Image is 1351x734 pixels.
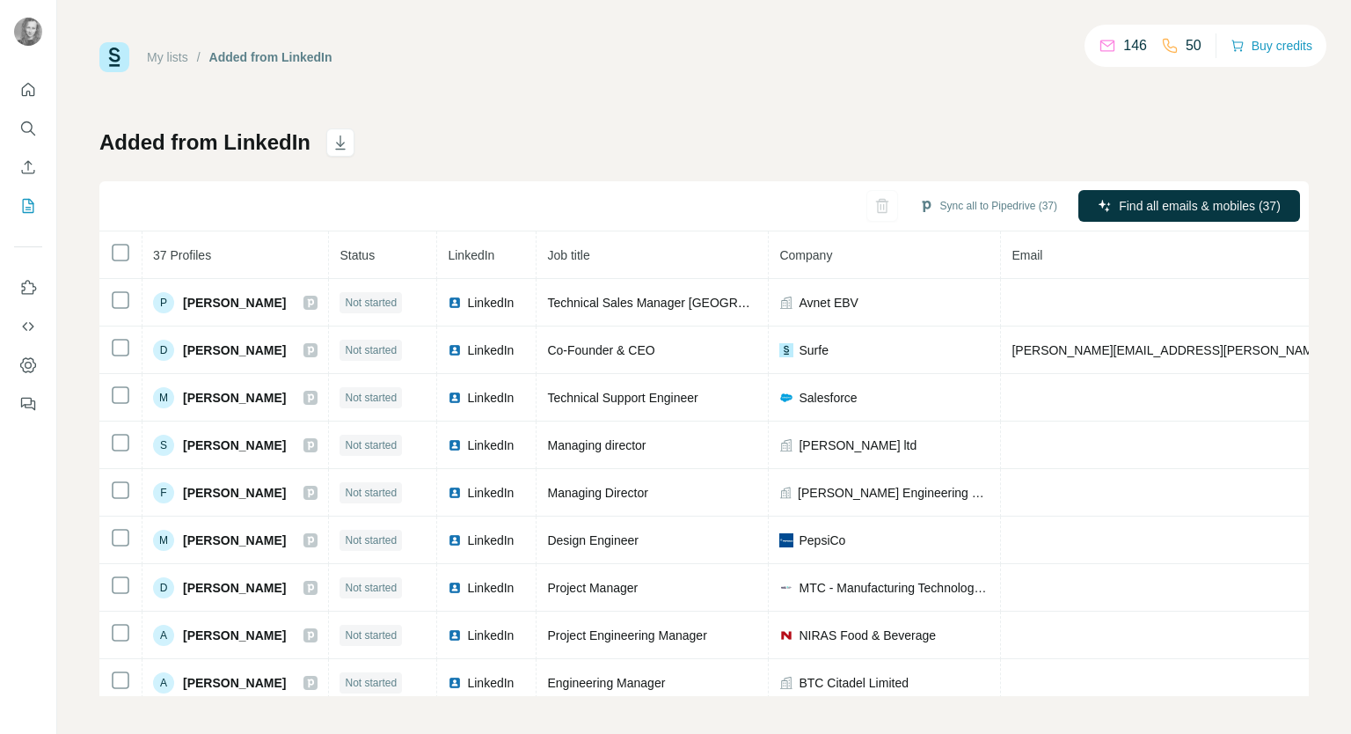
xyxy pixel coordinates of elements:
span: [PERSON_NAME] [183,437,286,454]
button: Use Surfe on LinkedIn [14,272,42,304]
span: Engineering Manager [547,676,665,690]
span: BTC Citadel Limited [799,674,909,692]
span: Technical Support Engineer [547,391,697,405]
img: Avatar [14,18,42,46]
div: A [153,672,174,694]
img: LinkedIn logo [448,296,462,310]
span: Avnet EBV [799,294,858,312]
div: A [153,625,174,646]
span: [PERSON_NAME] [183,341,286,359]
div: F [153,482,174,503]
img: company-logo [779,584,793,591]
span: LinkedIn [467,627,514,644]
p: 50 [1186,35,1201,56]
span: 37 Profiles [153,248,211,262]
span: Not started [345,485,397,501]
div: P [153,292,174,313]
span: Co-Founder & CEO [547,343,654,357]
span: NIRAS Food & Beverage [799,627,936,644]
span: Project Engineering Manager [547,628,706,642]
span: Email [1011,248,1042,262]
button: Quick start [14,74,42,106]
span: PepsiCo [799,532,845,549]
img: company-logo [779,391,793,405]
span: [PERSON_NAME] [183,579,286,597]
img: LinkedIn logo [448,438,462,452]
img: LinkedIn logo [448,676,462,690]
span: Salesforce [799,389,857,407]
span: LinkedIn [467,341,514,359]
a: My lists [147,50,188,64]
div: D [153,577,174,598]
span: Technical Sales Manager [GEOGRAPHIC_DATA] [547,296,816,310]
button: Sync all to Pipedrive (37) [907,193,1070,219]
span: Project Manager [547,581,638,595]
span: [PERSON_NAME] [183,389,286,407]
div: M [153,387,174,408]
span: Not started [345,437,397,453]
img: company-logo [779,628,793,642]
span: Not started [345,532,397,548]
span: Design Engineer [547,533,639,547]
span: [PERSON_NAME] [183,627,286,644]
span: Not started [345,580,397,596]
button: Feedback [14,388,42,420]
span: LinkedIn [467,294,514,312]
div: Added from LinkedIn [209,48,332,66]
span: LinkedIn [467,579,514,597]
button: Find all emails & mobiles (37) [1078,190,1300,222]
div: M [153,530,174,551]
span: Surfe [799,341,828,359]
span: LinkedIn [467,484,514,502]
img: Surfe Logo [99,42,129,72]
span: [PERSON_NAME] ltd [799,437,916,454]
div: D [153,340,174,361]
span: Not started [345,628,397,643]
div: S [153,435,174,456]
span: LinkedIn [467,532,514,549]
span: Status [340,248,375,262]
span: Not started [345,342,397,358]
span: [PERSON_NAME] [183,532,286,549]
h1: Added from LinkedIn [99,128,310,157]
button: Search [14,113,42,144]
span: Not started [345,295,397,311]
span: Company [779,248,832,262]
span: LinkedIn [467,389,514,407]
span: MTC - Manufacturing Technology Centre [799,579,990,597]
img: company-logo [779,533,793,547]
span: Managing Director [547,486,647,500]
span: [PERSON_NAME] [183,294,286,312]
img: LinkedIn logo [448,533,462,547]
button: Buy credits [1231,33,1312,58]
img: LinkedIn logo [448,628,462,642]
button: My lists [14,190,42,222]
img: LinkedIn logo [448,391,462,405]
button: Dashboard [14,349,42,381]
img: LinkedIn logo [448,486,462,500]
span: LinkedIn [467,674,514,692]
span: [PERSON_NAME] [183,674,286,692]
span: Not started [345,675,397,691]
img: LinkedIn logo [448,581,462,595]
img: company-logo [779,343,793,357]
li: / [197,48,201,66]
span: [PERSON_NAME] [183,484,286,502]
p: 146 [1123,35,1147,56]
span: Not started [345,390,397,406]
button: Use Surfe API [14,311,42,342]
span: LinkedIn [467,437,514,454]
span: Find all emails & mobiles (37) [1119,197,1281,215]
button: Enrich CSV [14,151,42,183]
span: [PERSON_NAME] Engineering Co Ltd [798,484,990,502]
span: Job title [547,248,589,262]
span: Managing director [547,438,646,452]
img: LinkedIn logo [448,343,462,357]
span: LinkedIn [448,248,494,262]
